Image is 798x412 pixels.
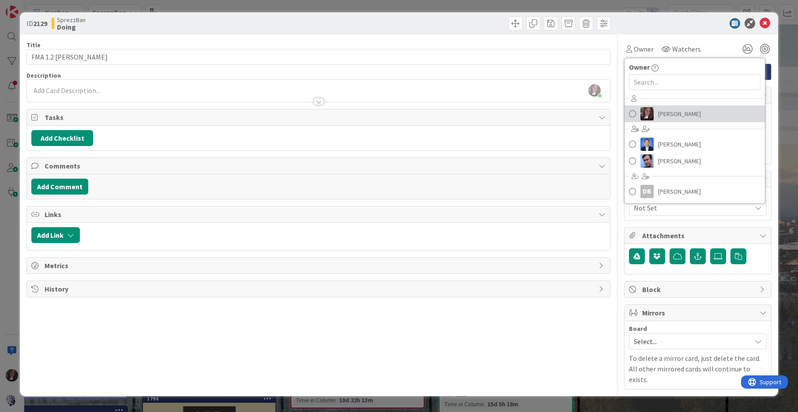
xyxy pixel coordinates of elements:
span: Metrics [45,260,594,271]
input: type card name here... [26,49,610,65]
span: Attachments [642,230,755,241]
b: Doing [57,23,86,30]
span: SprezzBan [57,16,86,23]
img: JB [640,154,654,168]
b: 2129 [33,19,47,28]
span: Mirrors [642,307,755,318]
span: [PERSON_NAME] [658,154,701,168]
span: [PERSON_NAME] [658,107,701,120]
button: Add Link [31,227,80,243]
button: Add Comment [31,179,88,195]
span: Tasks [45,112,594,123]
span: Select... [634,335,747,348]
span: Comments [45,161,594,171]
input: Search... [629,74,760,90]
span: [PERSON_NAME] [658,138,701,151]
span: Not Set [634,202,747,214]
span: Links [45,209,594,220]
a: DP[PERSON_NAME] [625,136,765,153]
label: Title [26,41,41,49]
span: Support [19,1,40,12]
img: DP [640,138,654,151]
span: History [45,284,594,294]
span: ID [26,18,47,29]
a: TD[PERSON_NAME] [625,105,765,122]
p: To delete a mirror card, just delete the card. All other mirrored cards will continue to exists. [629,353,767,385]
span: Description [26,71,61,79]
span: [PERSON_NAME] [658,185,701,198]
img: TD [640,107,654,120]
span: Block [642,284,755,295]
div: DB [640,185,654,198]
a: DB[PERSON_NAME] [625,183,765,200]
span: Watchers [672,44,701,54]
span: Owner [629,62,650,72]
img: WIonnMY7p3XofgUWOABbbE3lo9ZeZucQ.jpg [588,84,601,97]
span: Board [629,326,647,332]
button: Add Checklist [31,130,93,146]
a: JB[PERSON_NAME] [625,153,765,169]
span: Owner [634,44,654,54]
